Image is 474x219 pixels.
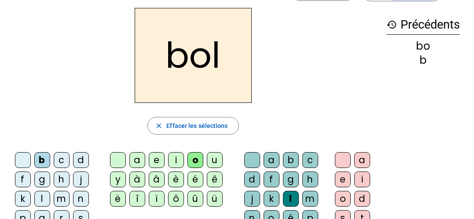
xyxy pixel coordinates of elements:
div: k [264,191,279,207]
div: ü [207,191,223,207]
div: l [283,191,299,207]
div: l [34,191,50,207]
div: b [34,152,50,168]
div: à [129,172,145,187]
div: d [354,191,370,207]
div: i [354,172,370,187]
div: o [335,191,351,207]
div: ï [149,191,165,207]
div: e [335,172,351,187]
mat-icon: history [386,19,397,30]
div: g [34,172,50,187]
h2: bol [135,8,252,103]
h3: Précédents [386,15,460,35]
div: h [302,172,318,187]
div: d [244,172,260,187]
div: bo [386,41,460,51]
div: u [207,152,223,168]
div: h [54,172,70,187]
div: c [54,152,70,168]
div: è [168,172,184,187]
div: a [129,152,145,168]
div: d [73,152,89,168]
div: j [244,191,260,207]
div: î [129,191,145,207]
div: a [354,152,370,168]
div: é [187,172,203,187]
div: k [15,191,31,207]
div: ë [110,191,126,207]
div: b [283,152,299,168]
div: j [73,172,89,187]
div: m [302,191,318,207]
div: g [283,172,299,187]
div: ô [168,191,184,207]
div: û [187,191,203,207]
div: â [149,172,165,187]
div: c [302,152,318,168]
span: Effacer les sélections [166,120,228,131]
div: o [187,152,203,168]
div: e [149,152,165,168]
div: f [15,172,31,187]
div: f [264,172,279,187]
div: n [73,191,89,207]
button: Effacer les sélections [147,117,239,135]
div: m [54,191,70,207]
div: a [264,152,279,168]
div: b [386,55,460,66]
div: i [168,152,184,168]
div: ê [207,172,223,187]
mat-icon: close [155,122,163,130]
div: y [110,172,126,187]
